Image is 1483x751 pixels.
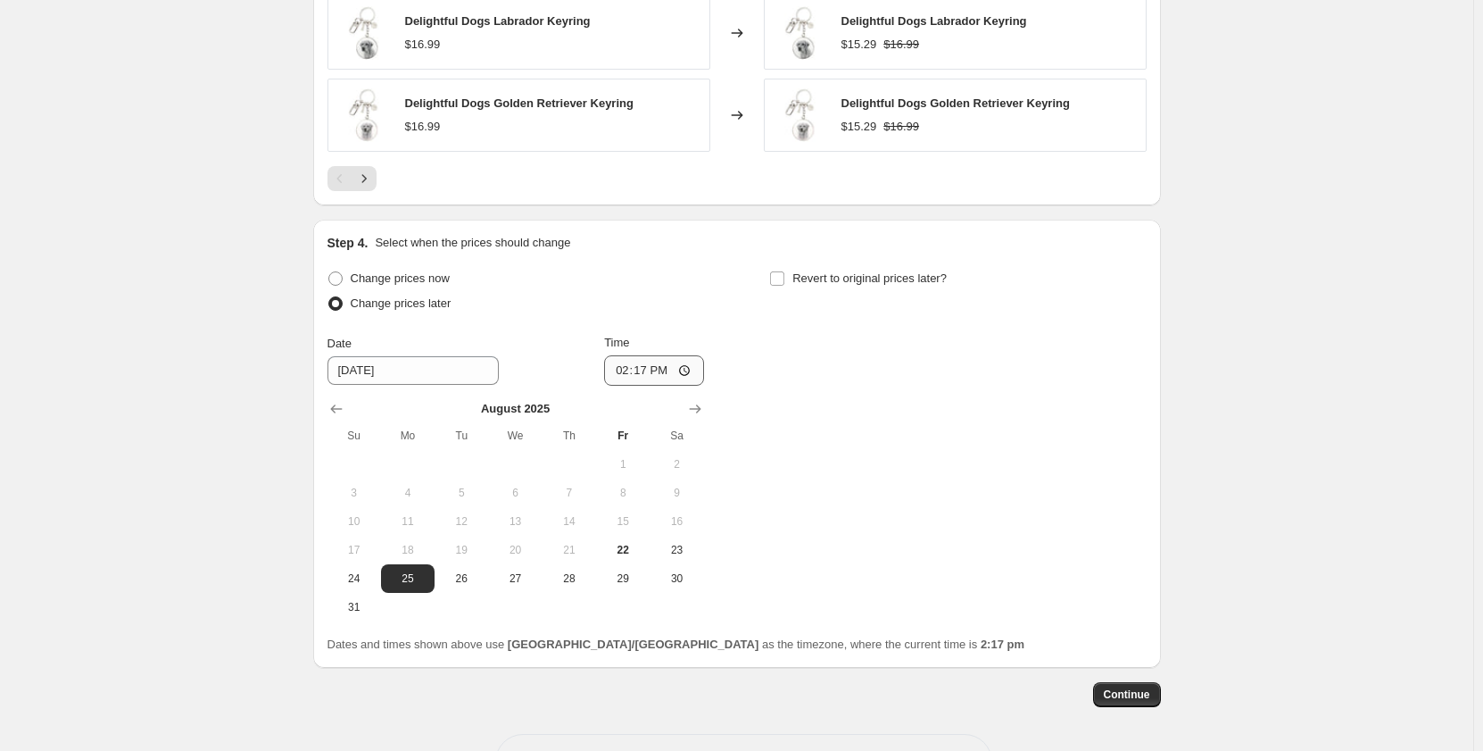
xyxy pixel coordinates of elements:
span: 15 [603,514,642,529]
button: Tuesday August 5 2025 [435,479,488,507]
button: Sunday August 17 2025 [327,536,381,564]
th: Tuesday [435,421,488,450]
button: Wednesday August 20 2025 [488,536,542,564]
button: Thursday August 28 2025 [543,564,596,593]
span: Delightful Dogs Labrador Keyring [405,14,591,28]
span: 31 [335,600,374,614]
button: Sunday August 3 2025 [327,479,381,507]
span: Dates and times shown above use as the timezone, where the current time is [327,638,1025,651]
span: 4 [388,486,427,500]
span: Continue [1104,688,1150,702]
button: Saturday August 2 2025 [650,450,703,479]
p: Select when the prices should change [375,234,570,252]
button: Thursday August 7 2025 [543,479,596,507]
span: Delightful Dogs Labrador Keyring [841,14,1027,28]
button: Show next month, September 2025 [683,396,708,421]
span: 3 [335,486,374,500]
span: 5 [442,486,481,500]
span: Time [604,336,629,349]
h2: Step 4. [327,234,369,252]
span: 28 [550,572,589,586]
button: Monday August 4 2025 [381,479,435,507]
button: Today Friday August 22 2025 [596,536,650,564]
button: Sunday August 31 2025 [327,593,381,622]
span: $16.99 [883,38,919,51]
span: 29 [603,572,642,586]
b: 2:17 pm [981,638,1024,651]
th: Monday [381,421,435,450]
button: Friday August 1 2025 [596,450,650,479]
button: Tuesday August 26 2025 [435,564,488,593]
button: Wednesday August 27 2025 [488,564,542,593]
button: Monday August 18 2025 [381,536,435,564]
th: Sunday [327,421,381,450]
span: 11 [388,514,427,529]
img: 519811_8441a99c-1da1-49ab-ba8c-5112d230164d_80x.jpg [774,88,827,142]
button: Next [352,166,377,191]
button: Thursday August 14 2025 [543,507,596,536]
input: 8/22/2025 [327,356,499,385]
span: 6 [495,486,534,500]
span: 19 [442,543,481,557]
span: 23 [657,543,696,557]
span: 25 [388,572,427,586]
span: Fr [603,429,642,443]
span: $16.99 [883,120,919,133]
span: Mo [388,429,427,443]
span: 24 [335,572,374,586]
span: 26 [442,572,481,586]
button: Sunday August 24 2025 [327,564,381,593]
span: 12 [442,514,481,529]
button: Show previous month, July 2025 [324,396,349,421]
button: Monday August 25 2025 [381,564,435,593]
span: 1 [603,457,642,471]
button: Tuesday August 19 2025 [435,536,488,564]
span: 7 [550,486,589,500]
span: 10 [335,514,374,529]
th: Saturday [650,421,703,450]
span: 20 [495,543,534,557]
span: Tu [442,429,481,443]
button: Friday August 15 2025 [596,507,650,536]
span: Su [335,429,374,443]
button: Continue [1093,682,1161,707]
th: Wednesday [488,421,542,450]
span: 30 [657,572,696,586]
span: 13 [495,514,534,529]
button: Saturday August 9 2025 [650,479,703,507]
span: 22 [603,543,642,557]
span: $16.99 [405,38,441,51]
span: 9 [657,486,696,500]
b: [GEOGRAPHIC_DATA]/[GEOGRAPHIC_DATA] [508,638,758,651]
span: 14 [550,514,589,529]
span: 17 [335,543,374,557]
button: Monday August 11 2025 [381,507,435,536]
button: Wednesday August 6 2025 [488,479,542,507]
span: 8 [603,486,642,500]
span: Sa [657,429,696,443]
span: Change prices later [351,296,452,310]
span: $15.29 [841,38,877,51]
img: 519811_8441a99c-1da1-49ab-ba8c-5112d230164d_80x.jpg [337,88,391,142]
span: Th [550,429,589,443]
span: Delightful Dogs Golden Retriever Keyring [405,96,634,110]
th: Friday [596,421,650,450]
span: $15.29 [841,120,877,133]
span: $16.99 [405,120,441,133]
button: Wednesday August 13 2025 [488,507,542,536]
button: Friday August 8 2025 [596,479,650,507]
th: Thursday [543,421,596,450]
button: Tuesday August 12 2025 [435,507,488,536]
button: Friday August 29 2025 [596,564,650,593]
button: Sunday August 10 2025 [327,507,381,536]
span: 18 [388,543,427,557]
span: Revert to original prices later? [792,271,947,285]
button: Saturday August 16 2025 [650,507,703,536]
nav: Pagination [327,166,377,191]
span: 21 [550,543,589,557]
button: Saturday August 30 2025 [650,564,703,593]
span: We [495,429,534,443]
span: Date [327,337,352,350]
button: Saturday August 23 2025 [650,536,703,564]
span: 27 [495,572,534,586]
